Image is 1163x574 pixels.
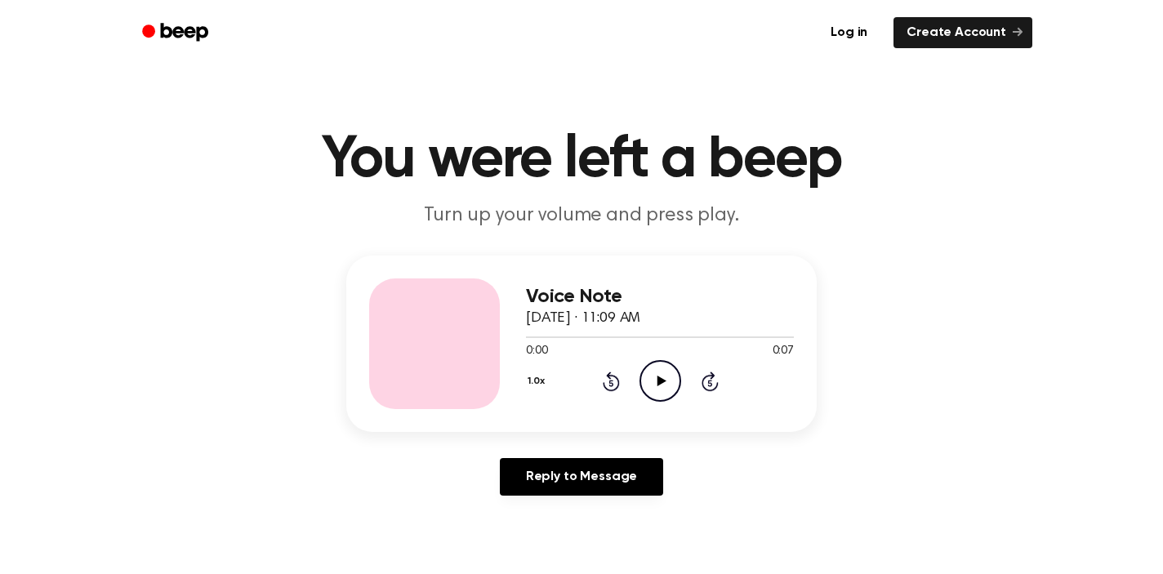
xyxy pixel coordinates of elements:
[893,17,1032,48] a: Create Account
[526,311,640,326] span: [DATE] · 11:09 AM
[526,286,794,308] h3: Voice Note
[773,343,794,360] span: 0:07
[526,343,547,360] span: 0:00
[163,131,1000,189] h1: You were left a beep
[268,202,895,229] p: Turn up your volume and press play.
[131,17,223,49] a: Beep
[500,458,663,496] a: Reply to Message
[814,14,884,51] a: Log in
[526,367,550,395] button: 1.0x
